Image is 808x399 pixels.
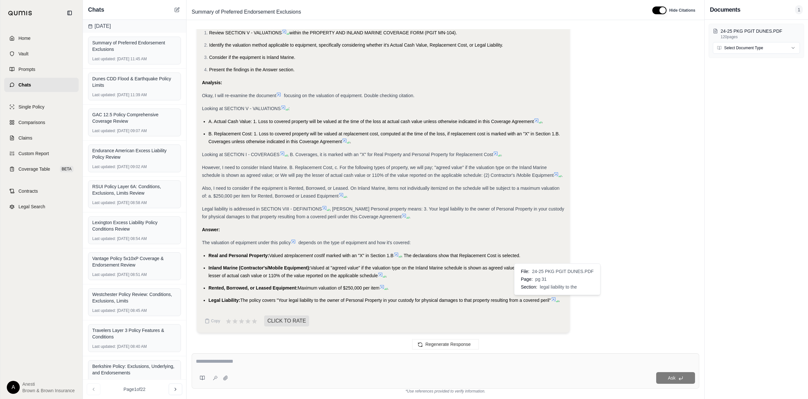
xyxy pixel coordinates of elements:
div: GAC 12.5 Policy Comprehensive Coverage Review [92,111,177,124]
span: if marked with an "X" in Section 1.B [322,253,393,258]
span: . [386,273,387,278]
span: Okay, I will re-examine the document [202,93,276,98]
span: Looking at SECTION V - VALUATIONS [202,106,281,111]
span: . [350,139,351,144]
div: Summary of Preferred Endorsement Exclusions [92,40,177,52]
span: Last updated: [92,164,116,169]
div: *Use references provided to verify information. [192,389,699,394]
span: Anesti [22,381,75,387]
span: pg 31 [535,276,547,282]
span: BETA [60,166,73,172]
strong: Answer: [202,227,220,232]
div: [DATE] 08:54 AM [92,236,177,241]
span: Contracts [18,188,38,194]
button: Ask [656,372,695,384]
span: Review SECTION V - VALUATIONS [209,30,282,35]
span: Rented, Borrowed, or Leased Equipment: [208,285,297,291]
p: 120 pages [721,34,800,40]
a: Custom Report [4,146,79,161]
div: [DATE] [83,20,186,33]
span: A. Actual Cash Value: 1. Loss to covered property will be valued at the time of the loss at actua... [208,119,534,124]
span: . [501,152,502,157]
span: Last updated: [92,308,116,313]
button: Regenerate Response [412,339,479,349]
span: Valued at [269,253,288,258]
span: Chats [18,82,31,88]
div: Edit Title [189,7,645,17]
span: Hide Citations [669,8,695,13]
span: replacement cost [288,253,323,258]
div: [DATE] 09:07 AM [92,128,177,133]
span: Looking at SECTION I - COVERAGES [202,152,280,157]
div: [DATE] 11:45 AM [92,56,177,62]
span: : [288,106,290,111]
span: focusing on the valuation of equipment. Double checking citation. [284,93,414,98]
div: [DATE] 08:58 AM [92,200,177,205]
span: Section: [521,284,537,290]
span: Valued at "agreed value" if the valuation type on the Inland Marine schedule is shown as agreed v... [208,265,553,278]
span: Coverage Table [18,166,50,172]
span: Real and Personal Property: [208,253,269,258]
span: Ask [668,375,675,381]
span: . The declarations show that Replacement Cost is selected. [401,253,521,258]
div: Berkshire Policy: Exclusions, Underlying, and Endorsements [92,363,177,376]
span: Claims [18,135,32,141]
div: A [7,381,20,394]
span: Last updated: [92,200,116,205]
span: The policy covers "Your legal liability to the owner of Personal Property in your custody for phy... [240,298,551,303]
span: File: [521,268,529,275]
span: However, I need to consider Inland Marine. B. Replacement Cost, c. For the following types of pro... [202,165,554,178]
span: Also, I need to consider if the equipment is Rented, Borrowed, or Leased. On Inland Marine, items... [202,186,559,199]
span: . [542,119,543,124]
span: , [PERSON_NAME] Personal property means: 3. Your legal liability to the owner of Personal Propert... [202,206,564,219]
div: Travelers Layer 3 Policy Features & Conditions [92,327,177,340]
div: Lexington Excess Liability Policy Conditions Review [92,219,177,232]
div: Dunes CDD Flood & Earthquake Policy Limits [92,75,177,88]
div: [DATE] 08:40 AM [92,344,177,349]
button: Copy [202,314,223,327]
span: legal liability to the [540,284,577,290]
span: Prompts [18,66,35,73]
button: Collapse sidebar [64,8,75,18]
span: . [561,173,563,178]
p: 24-25 PKG PGIT DUNES.PDF [721,28,800,34]
span: . [346,193,348,199]
span: Chats [88,5,104,14]
span: Regenerate Response [425,342,471,347]
span: Copy [211,318,220,324]
span: Identify the valuation method applicable to equipment, specifically considering whether it's Actu... [209,42,503,48]
a: Vault [4,47,79,61]
span: Last updated: [92,344,116,349]
span: CLICK TO RATE [264,315,309,326]
a: Legal Search [4,199,79,214]
span: Inland Marine (Contractor's/Mobile Equipment): [208,265,310,270]
h3: Documents [710,5,740,14]
a: Coverage TableBETA [4,162,79,176]
div: [DATE] 09:02 AM [92,164,177,169]
a: Contracts [4,184,79,198]
a: Comparisons [4,115,79,130]
span: 1 [795,5,803,14]
span: . [559,298,560,303]
span: . [409,214,410,219]
span: Legal Search [18,203,45,210]
strong: Analysis: [202,80,222,85]
span: Legal Liability: [208,298,240,303]
button: 24-25 PKG PGIT DUNES.PDF120pages [713,28,800,40]
div: [DATE] 08:45 AM [92,308,177,313]
div: Endurance American Excess Liability Policy Review [92,147,177,160]
span: Brown & Brown Insurance [22,387,75,394]
a: Home [4,31,79,45]
div: Westchester Policy Review: Conditions, Exclusions, Limits [92,291,177,304]
a: Prompts [4,62,79,76]
div: Vantage Policy 5x10xP Coverage & Endorsement Review [92,255,177,268]
span: Consider if the equipment is Inland Marine. [209,55,295,60]
span: , B. Coverages, it is marked with an "X" for Real Property and Personal Property for Replacement ... [287,152,493,157]
span: Last updated: [92,128,116,133]
span: Legal liability is addressed in SECTION VIII - DEFINITIONS [202,206,322,211]
img: Qumis Logo [8,11,32,16]
button: New Chat [173,6,181,14]
span: . [387,285,388,291]
span: Maximum valuation of $250,000 per item [297,285,379,291]
span: Last updated: [92,56,116,62]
